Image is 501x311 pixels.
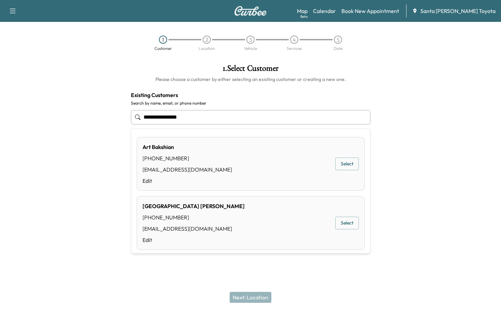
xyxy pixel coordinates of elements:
[246,36,255,44] div: 3
[300,14,308,19] div: Beta
[199,46,215,51] div: Location
[334,46,342,51] div: Date
[143,165,232,174] div: [EMAIL_ADDRESS][DOMAIN_NAME]
[290,36,298,44] div: 4
[297,7,308,15] a: MapBeta
[203,36,211,44] div: 2
[131,64,370,76] h1: 1 . Select Customer
[131,76,370,83] h6: Please choose a customer by either selecting an existing customer or creating a new one.
[143,202,245,210] div: [GEOGRAPHIC_DATA] [PERSON_NAME]
[143,236,245,244] a: Edit
[341,7,399,15] a: Book New Appointment
[143,213,245,221] div: [PHONE_NUMBER]
[143,143,232,151] div: Art Bakshian
[131,91,370,99] h4: Existing Customers
[234,6,267,16] img: Curbee Logo
[154,46,172,51] div: Customer
[287,46,302,51] div: Services
[334,36,342,44] div: 5
[244,46,257,51] div: Vehicle
[143,154,232,162] div: [PHONE_NUMBER]
[131,100,370,106] label: Search by name, email, or phone number
[159,36,167,44] div: 1
[143,225,245,233] div: [EMAIL_ADDRESS][DOMAIN_NAME]
[335,217,359,229] button: Select
[313,7,336,15] a: Calendar
[335,158,359,170] button: Select
[420,7,496,15] span: Santa [PERSON_NAME] Toyota
[143,177,232,185] a: Edit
